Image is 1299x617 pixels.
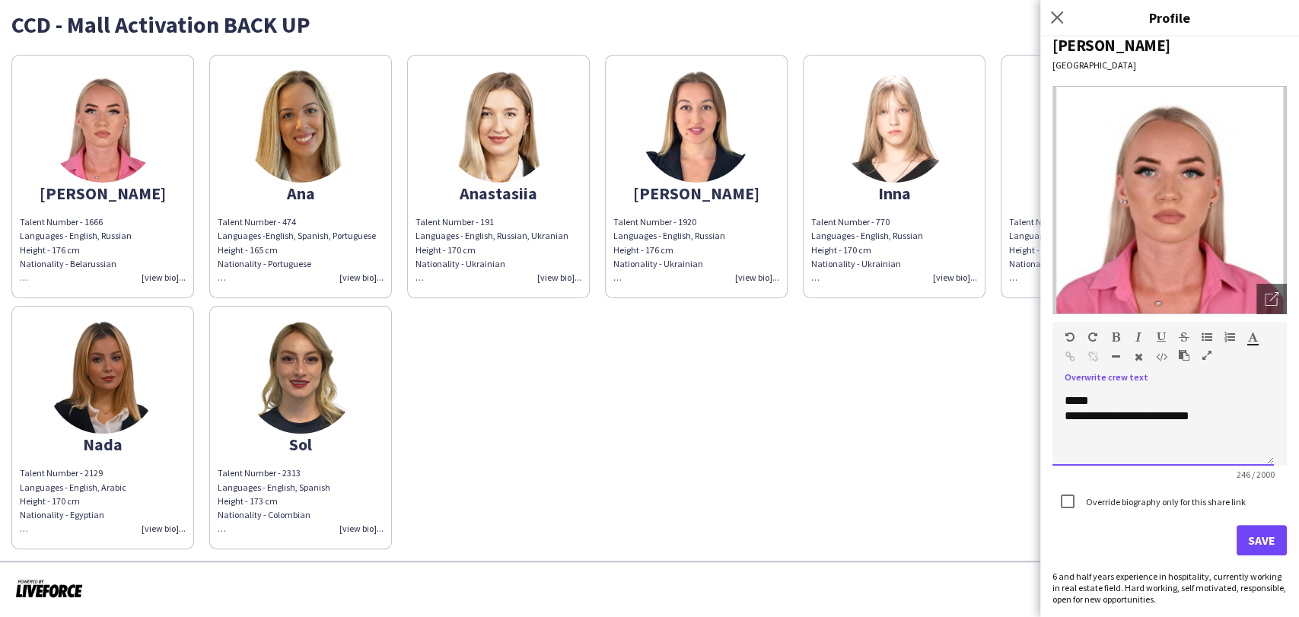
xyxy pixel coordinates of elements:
div: Nationality - Portuguese [218,257,384,285]
span: Height - 165 cm [218,244,278,256]
img: thumb-b9632d01-66db-4e9f-a951-87ed86672750.png [1035,68,1149,183]
div: CCD - Mall Activation BACK UP [11,13,1288,36]
img: thumb-66016a75671fc.jpeg [46,68,160,183]
button: Fullscreen [1202,349,1212,361]
span: Talent Number - 770 [811,216,890,227]
img: Powered by Liveforce [15,577,83,599]
img: thumb-ec00268c-6805-4636-9442-491a60bed0e9.png [639,68,753,183]
button: Unordered List [1202,331,1212,343]
button: Italic [1133,331,1144,343]
div: Katya [1009,186,1175,200]
button: HTML Code [1156,351,1167,363]
img: thumb-52a3d824-ddfa-4a38-a76e-c5eaf954a1e1.png [441,68,556,183]
h3: Profile [1040,8,1299,27]
span: Talent Number - 1920 Languages - English, Russian Height - 176 cm Nationality - Ukrainian [613,216,725,283]
div: 6 and half years experience in hospitality, currently working in real estate field. Hard working,... [1052,571,1287,605]
div: [PERSON_NAME] [20,186,186,200]
span: Talent Number - 1666 Languages - English, Russian Height - 176 cm Nationality - Belarussian [20,216,132,283]
div: [PERSON_NAME] [1052,35,1287,56]
button: Underline [1156,331,1167,343]
button: Clear Formatting [1133,351,1144,363]
img: thumb-bdd9a070-a58f-4802-a4fa-63606ae1fa6c.png [244,320,358,434]
img: thumb-73ae04f4-6c9a-49e3-bbd0-4b72125e7bf4.png [837,68,951,183]
button: Strikethrough [1179,331,1189,343]
span: Nationality - Ukrainian [811,258,901,269]
button: Horizontal Line [1110,351,1121,363]
img: Crew avatar or photo [1052,86,1287,314]
label: Override biography only for this share link [1083,496,1246,507]
div: Open photos pop-in [1256,284,1287,314]
span: Talent Number - 474 Languages - [218,216,296,241]
button: Paste as plain text [1179,349,1189,361]
div: Nada [20,437,186,451]
button: Bold [1110,331,1121,343]
div: [GEOGRAPHIC_DATA] [1052,59,1287,71]
span: English, Spanish, Portuguese [266,230,376,241]
span: Talent Number - 2313 Languages - English, Spanish Height - 173 cm Nationality - Colombian [218,467,330,534]
div: Anastasiia [415,186,581,200]
div: Sol [218,437,384,451]
span: Languages - English, Russian [811,230,923,241]
button: Text Color [1247,331,1258,343]
button: Save [1237,525,1287,555]
div: Inna [811,186,977,200]
span: 246 / 2000 [1224,469,1287,480]
div: Nationality - Ukrainian [415,257,581,271]
div: [PERSON_NAME] [613,186,779,200]
span: Talent Number - 2129 Languages - English, Arabic Height - 170 cm Nationality - Egyptian [20,467,126,534]
button: Undo [1065,331,1075,343]
img: thumb-c495bd05-efe2-4577-82d0-4477ed5da2d9.png [244,68,358,183]
div: Ana [218,186,384,200]
span: Height - 170 cm [811,244,871,256]
span: Talent Number - 191 Languages - English, Russian, Ukranian Height - 170 cm [415,216,568,255]
button: Ordered List [1224,331,1235,343]
button: Redo [1087,331,1098,343]
span: Talent Number - 2299 Languages - English, Arabic, Russian Height - 172 cm Nationality -Russian [1009,216,1150,283]
img: thumb-127a73c4-72f8-4817-ad31-6bea1b145d02.png [46,320,160,434]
